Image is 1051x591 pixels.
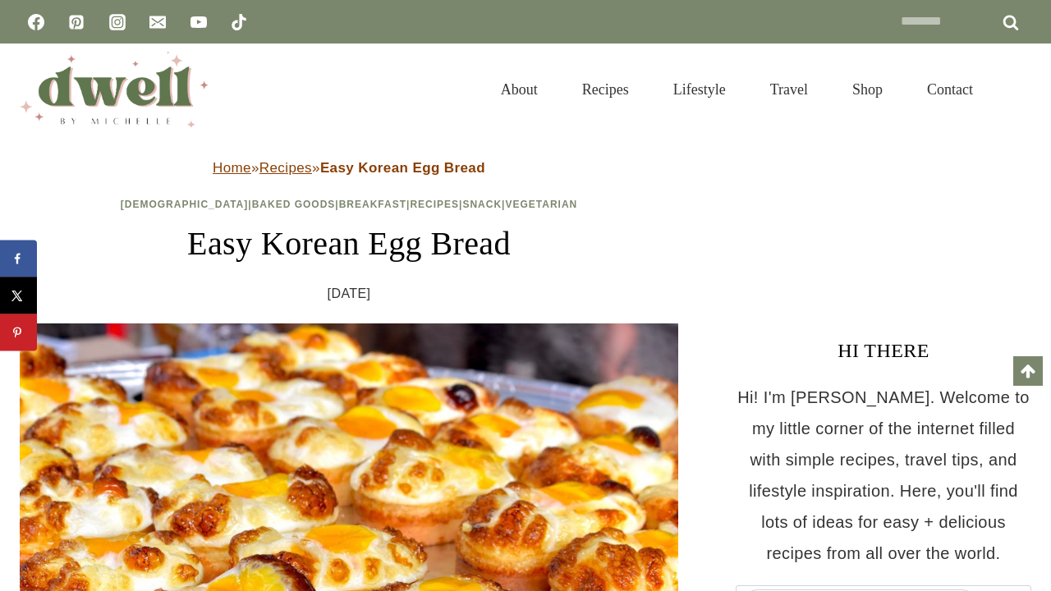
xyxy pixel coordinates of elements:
[410,199,459,210] a: Recipes
[320,160,485,176] strong: Easy Korean Egg Bread
[20,52,209,127] img: DWELL by michelle
[462,199,502,210] a: Snack
[213,160,251,176] a: Home
[736,382,1031,569] p: Hi! I'm [PERSON_NAME]. Welcome to my little corner of the internet filled with simple recipes, tr...
[259,160,312,176] a: Recipes
[101,6,134,39] a: Instagram
[905,61,995,118] a: Contact
[328,282,371,306] time: [DATE]
[141,6,174,39] a: Email
[182,6,215,39] a: YouTube
[213,160,485,176] span: » »
[121,199,249,210] a: [DEMOGRAPHIC_DATA]
[830,61,905,118] a: Shop
[651,61,748,118] a: Lifestyle
[20,6,53,39] a: Facebook
[20,219,678,268] h1: Easy Korean Egg Bread
[252,199,336,210] a: Baked Goods
[479,61,995,118] nav: Primary Navigation
[121,199,578,210] span: | | | | |
[505,199,577,210] a: Vegetarian
[1003,76,1031,103] button: View Search Form
[736,336,1031,365] h3: HI THERE
[339,199,406,210] a: Breakfast
[1013,356,1043,386] a: Scroll to top
[223,6,255,39] a: TikTok
[748,61,830,118] a: Travel
[479,61,560,118] a: About
[60,6,93,39] a: Pinterest
[560,61,651,118] a: Recipes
